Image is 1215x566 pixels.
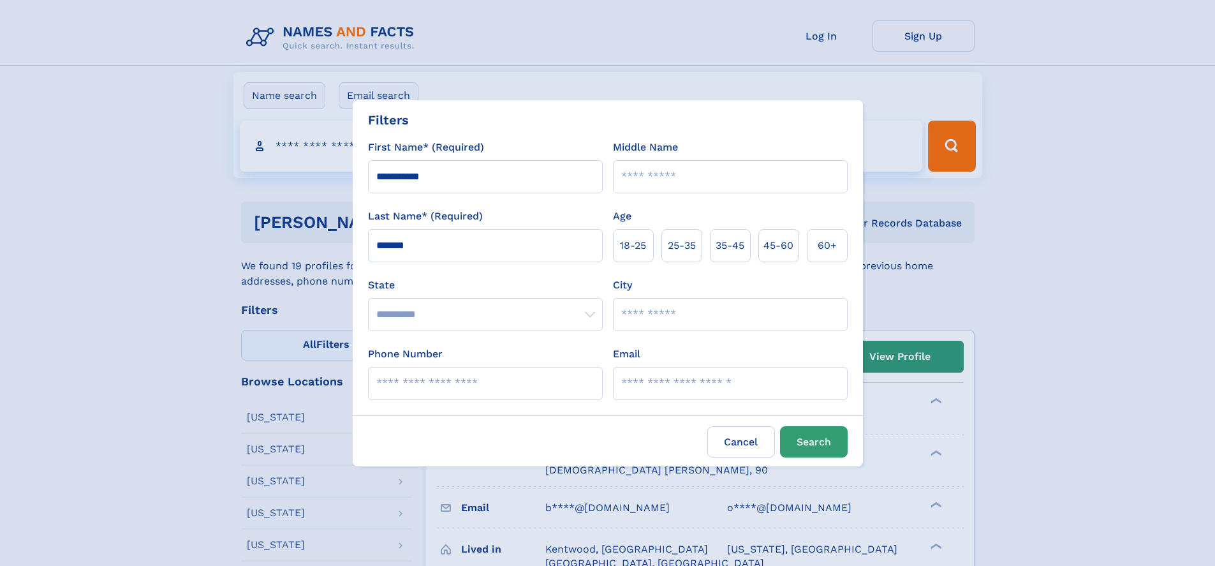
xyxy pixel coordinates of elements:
label: Cancel [707,426,775,458]
button: Search [780,426,848,458]
label: Phone Number [368,346,443,362]
span: 18‑25 [620,238,646,253]
label: Last Name* (Required) [368,209,483,224]
span: 45‑60 [763,238,793,253]
div: Filters [368,110,409,130]
label: Age [613,209,631,224]
span: 35‑45 [716,238,744,253]
label: Middle Name [613,140,678,155]
label: State [368,278,603,293]
label: Email [613,346,640,362]
label: First Name* (Required) [368,140,484,155]
span: 60+ [818,238,837,253]
label: City [613,278,632,293]
span: 25‑35 [668,238,696,253]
